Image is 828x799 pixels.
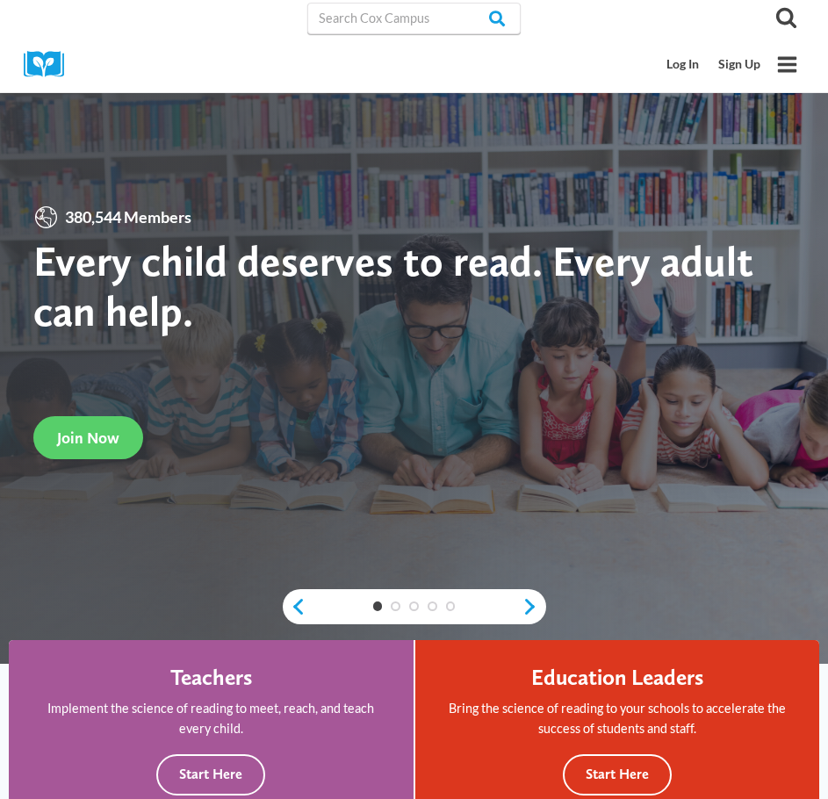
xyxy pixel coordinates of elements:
[446,601,456,611] a: 5
[57,428,119,447] span: Join Now
[373,601,383,611] a: 1
[307,3,522,34] input: Search Cox Campus
[32,698,390,738] p: Implement the science of reading to meet, reach, and teach every child.
[531,664,703,690] h4: Education Leaders
[283,597,306,616] a: previous
[391,601,400,611] a: 2
[33,235,753,336] strong: Every child deserves to read. Every adult can help.
[156,754,265,795] button: Start Here
[283,589,546,624] div: content slider buttons
[658,48,709,81] a: Log In
[24,51,76,78] img: Cox Campus
[709,48,770,81] a: Sign Up
[439,698,796,738] p: Bring the science of reading to your schools to accelerate the success of students and staff.
[428,601,437,611] a: 4
[770,47,804,82] button: Open menu
[59,205,198,230] span: 380,544 Members
[563,754,672,795] button: Start Here
[409,601,419,611] a: 3
[170,664,252,690] h4: Teachers
[522,597,546,616] a: next
[33,416,143,459] a: Join Now
[658,48,770,81] nav: Secondary Mobile Navigation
